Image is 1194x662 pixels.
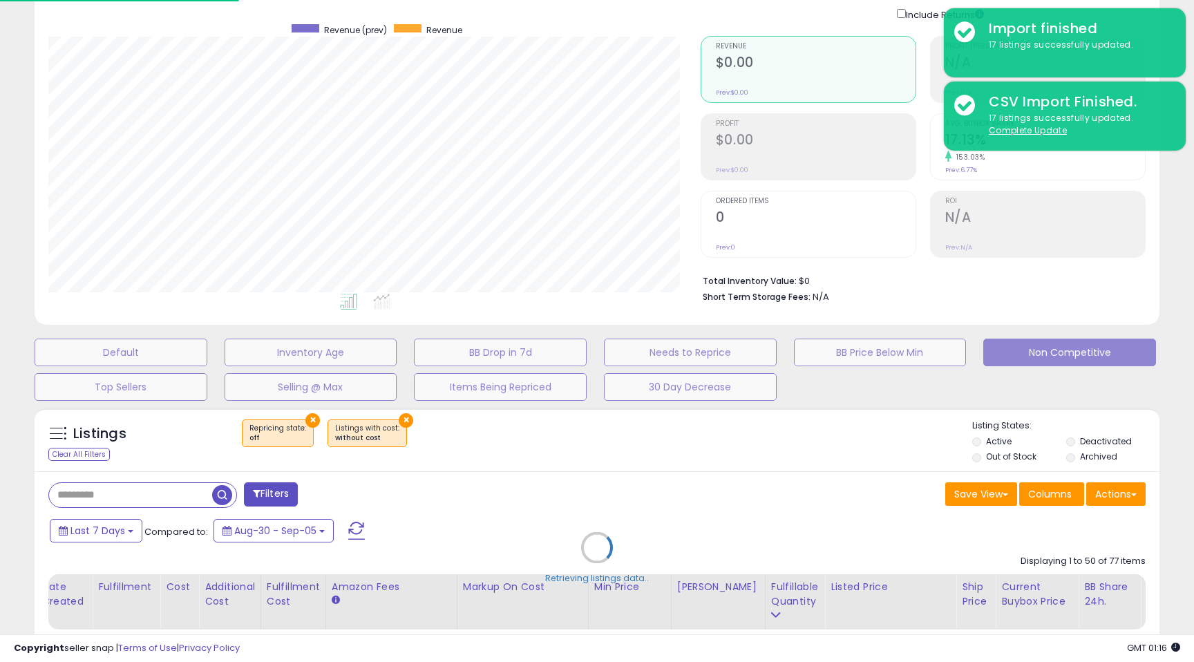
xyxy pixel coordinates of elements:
small: Prev: 0 [716,243,735,252]
div: Import finished [978,19,1175,39]
button: BB Drop in 7d [414,339,587,366]
span: Profit [716,120,916,128]
div: 17 listings successfully updated. [978,39,1175,52]
b: Total Inventory Value: [703,275,797,287]
b: Short Term Storage Fees: [703,291,811,303]
h2: $0.00 [716,55,916,73]
small: 153.03% [951,152,985,162]
button: BB Price Below Min [794,339,967,366]
span: Revenue (prev) [324,24,387,36]
button: Top Sellers [35,373,207,401]
span: N/A [813,290,829,303]
span: Revenue [716,43,916,50]
small: Prev: $0.00 [716,88,748,97]
span: ROI [945,198,1145,205]
button: Items Being Repriced [414,373,587,401]
button: 30 Day Decrease [604,373,777,401]
span: Revenue [426,24,462,36]
button: Needs to Reprice [604,339,777,366]
small: Prev: $0.00 [716,166,748,174]
strong: Copyright [14,641,64,654]
h2: $0.00 [716,132,916,151]
button: Non Competitive [983,339,1156,366]
div: seller snap | | [14,642,240,655]
div: 17 listings successfully updated. [978,112,1175,138]
div: Include Returns [887,6,1001,22]
button: Default [35,339,207,366]
span: Ordered Items [716,198,916,205]
button: Inventory Age [225,339,397,366]
h2: 0 [716,209,916,228]
small: Prev: 6.77% [945,166,977,174]
button: Selling @ Max [225,373,397,401]
u: Complete Update [989,124,1067,136]
div: Retrieving listings data.. [545,571,649,584]
div: CSV Import Finished. [978,92,1175,112]
small: Prev: N/A [945,243,972,252]
h2: N/A [945,209,1145,228]
li: $0 [703,272,1135,288]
